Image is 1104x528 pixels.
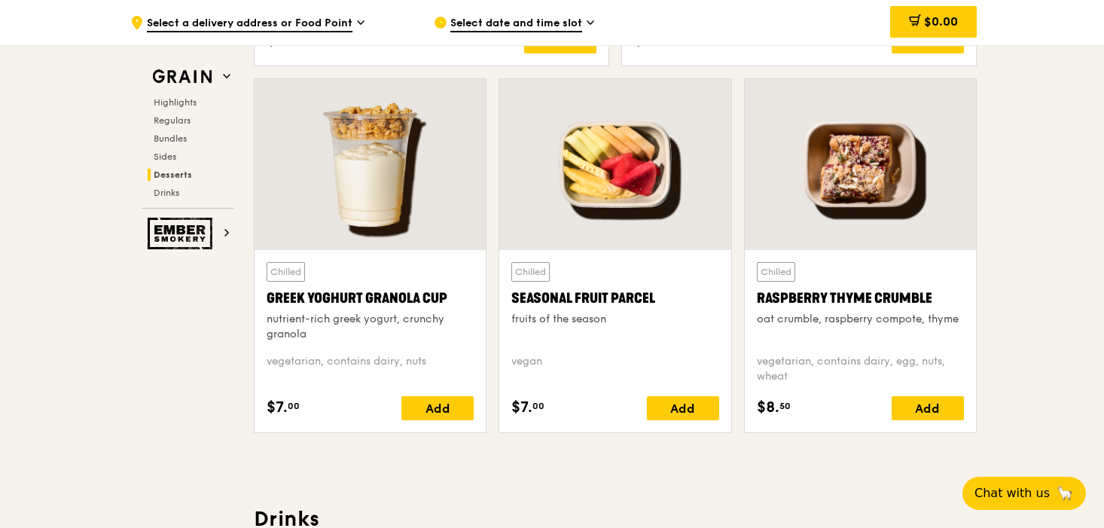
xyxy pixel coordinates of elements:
span: $7. [267,396,288,419]
span: Sides [154,151,176,162]
span: Select date and time slot [450,16,582,32]
div: vegetarian, contains dairy, nuts [267,354,474,384]
div: oat crumble, raspberry compote, thyme [757,312,964,327]
div: Add [892,29,964,53]
div: Raspberry Thyme Crumble [757,288,964,309]
div: Chilled [511,262,550,282]
span: 50 [779,400,791,412]
div: Add [892,396,964,420]
div: Add [401,396,474,420]
div: Add [524,29,596,53]
span: Select a delivery address or Food Point [147,16,352,32]
span: Drinks [154,188,179,198]
span: Chat with us [974,484,1050,502]
div: Chilled [757,262,795,282]
span: Regulars [154,115,191,126]
div: Add [647,396,719,420]
button: Chat with us🦙 [962,477,1086,510]
span: Desserts [154,169,192,180]
span: 00 [288,400,300,412]
div: Seasonal Fruit Parcel [511,288,718,309]
span: 00 [532,400,544,412]
span: Highlights [154,97,197,108]
span: Bundles [154,133,187,144]
div: vegetarian, contains dairy, egg, nuts, wheat [757,354,964,384]
div: Chilled [267,262,305,282]
span: $7. [511,396,532,419]
span: 🦙 [1056,484,1074,502]
span: $8. [757,396,779,419]
img: Ember Smokery web logo [148,218,217,249]
div: Greek Yoghurt Granola Cup [267,288,474,309]
img: Grain web logo [148,63,217,90]
span: $0.00 [924,14,958,29]
div: nutrient-rich greek yogurt, crunchy granola [267,312,474,342]
div: vegan [511,354,718,384]
div: fruits of the season [511,312,718,327]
